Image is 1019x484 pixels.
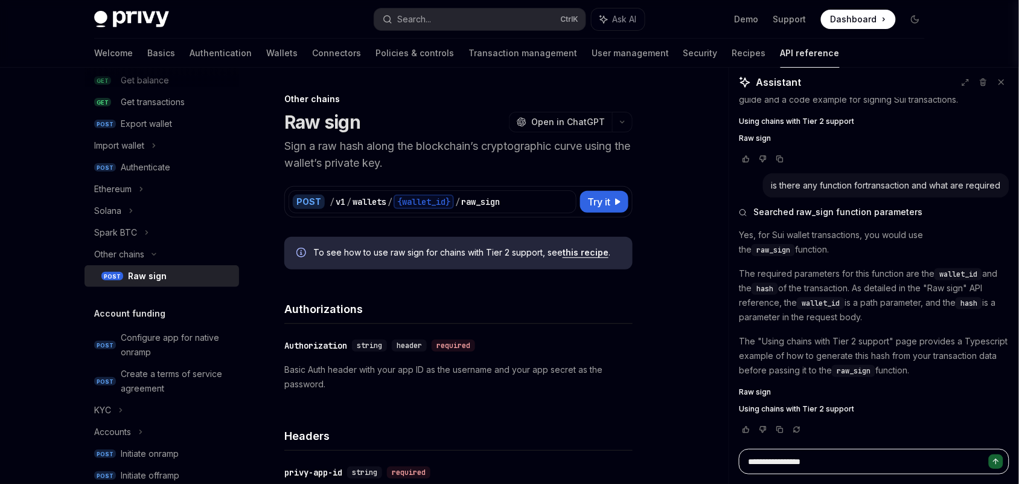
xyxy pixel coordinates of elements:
[753,206,922,218] span: Searched raw_sign function parameters
[771,179,1001,192] div: is there any function fortransaction and what are required
[121,117,172,131] div: Export wallet
[85,91,239,113] a: GETGet transactions
[121,447,179,461] div: Initiate onramp
[293,195,325,209] div: POST
[85,113,239,135] a: POSTExport wallet
[906,10,925,29] button: Toggle dark mode
[560,15,578,24] span: Ctrl K
[94,471,116,480] span: POST
[94,39,133,68] a: Welcome
[94,306,165,321] h5: Account funding
[821,10,896,29] a: Dashboard
[735,13,759,25] a: Demo
[580,191,628,213] button: Try it
[563,247,609,258] a: this recipe
[94,247,144,262] div: Other chains
[85,363,239,399] a: POSTCreate a terms of service agreement
[336,196,345,208] div: v1
[592,8,645,30] button: Ask AI
[683,39,718,68] a: Security
[739,266,1009,324] p: The required parameters for this function are the and the of the transaction. As detailed in the ...
[387,466,430,479] div: required
[781,39,840,68] a: API reference
[284,138,633,172] p: Sign a raw hash along the blockchain’s cryptographic curve using the wallet’s private key.
[347,196,351,208] div: /
[357,341,382,350] span: string
[121,160,170,175] div: Authenticate
[773,13,807,25] a: Support
[739,387,771,397] span: Raw sign
[739,134,1009,143] a: Raw sign
[190,39,252,68] a: Authentication
[353,196,386,208] div: wallets
[94,204,121,218] div: Solana
[94,341,116,350] span: POST
[94,138,144,153] div: Import wallet
[461,196,500,208] div: raw_sign
[455,196,460,208] div: /
[732,39,766,68] a: Recipes
[739,117,1009,126] a: Using chains with Tier 2 support
[85,265,239,287] a: POSTRaw sign
[352,468,377,477] span: string
[739,404,1009,414] a: Using chains with Tier 2 support
[94,98,111,107] span: GET
[94,11,169,28] img: dark logo
[989,454,1003,469] button: Send message
[802,298,840,308] span: wallet_id
[94,403,111,418] div: KYC
[94,450,116,459] span: POST
[468,39,577,68] a: Transaction management
[284,466,342,479] div: privy-app-id
[312,39,361,68] a: Connectors
[121,331,232,360] div: Configure app for native onramp
[592,39,669,68] a: User management
[756,75,801,89] span: Assistant
[375,39,454,68] a: Policies & controls
[509,112,612,132] button: Open in ChatGPT
[374,8,586,30] button: Search...CtrlK
[739,404,854,414] span: Using chains with Tier 2 support
[960,298,977,308] span: hash
[831,13,877,25] span: Dashboard
[739,206,1009,218] button: Searched raw_sign function parameters
[756,245,790,255] span: raw_sign
[939,269,977,279] span: wallet_id
[739,334,1009,378] p: The "Using chains with Tier 2 support" page provides a Typescript example of how to generate this...
[85,156,239,178] a: POSTAuthenticate
[397,341,422,350] span: header
[121,468,179,483] div: Initiate offramp
[284,428,633,444] h4: Headers
[739,117,854,126] span: Using chains with Tier 2 support
[432,340,475,352] div: required
[739,134,771,143] span: Raw sign
[837,366,870,376] span: raw_sign
[739,387,1009,397] a: Raw sign
[94,120,116,129] span: POST
[85,327,239,363] a: POSTConfigure app for native onramp
[313,247,621,259] span: To see how to use raw sign for chains with Tier 2 support, see .
[94,225,137,240] div: Spark BTC
[612,13,636,25] span: Ask AI
[128,269,167,283] div: Raw sign
[296,248,308,260] svg: Info
[266,39,298,68] a: Wallets
[94,163,116,172] span: POST
[394,195,454,209] div: {wallet_id}
[756,284,773,294] span: hash
[739,228,1009,257] p: Yes, for Sui wallet transactions, you would use the function.
[121,95,185,109] div: Get transactions
[94,377,116,386] span: POST
[531,116,605,128] span: Open in ChatGPT
[284,301,633,317] h4: Authorizations
[147,39,175,68] a: Basics
[284,340,347,352] div: Authorization
[284,363,633,392] p: Basic Auth header with your app ID as the username and your app secret as the password.
[397,12,431,27] div: Search...
[85,443,239,465] a: POSTInitiate onramp
[284,93,633,105] div: Other chains
[587,195,610,209] span: Try it
[101,272,123,281] span: POST
[94,425,131,439] div: Accounts
[284,111,360,133] h1: Raw sign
